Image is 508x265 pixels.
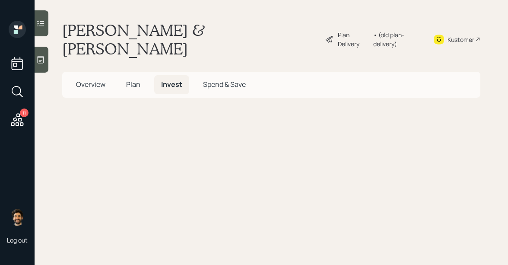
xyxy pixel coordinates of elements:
span: Spend & Save [203,80,246,89]
span: Overview [76,80,105,89]
div: Kustomer [448,35,474,44]
div: 11 [20,109,29,117]
div: Plan Delivery [338,30,369,48]
div: Log out [7,236,28,244]
img: eric-schwartz-headshot.png [9,208,26,226]
h1: [PERSON_NAME] & [PERSON_NAME] [62,21,318,58]
div: • (old plan-delivery) [373,30,422,48]
span: Plan [126,80,140,89]
span: Invest [161,80,182,89]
